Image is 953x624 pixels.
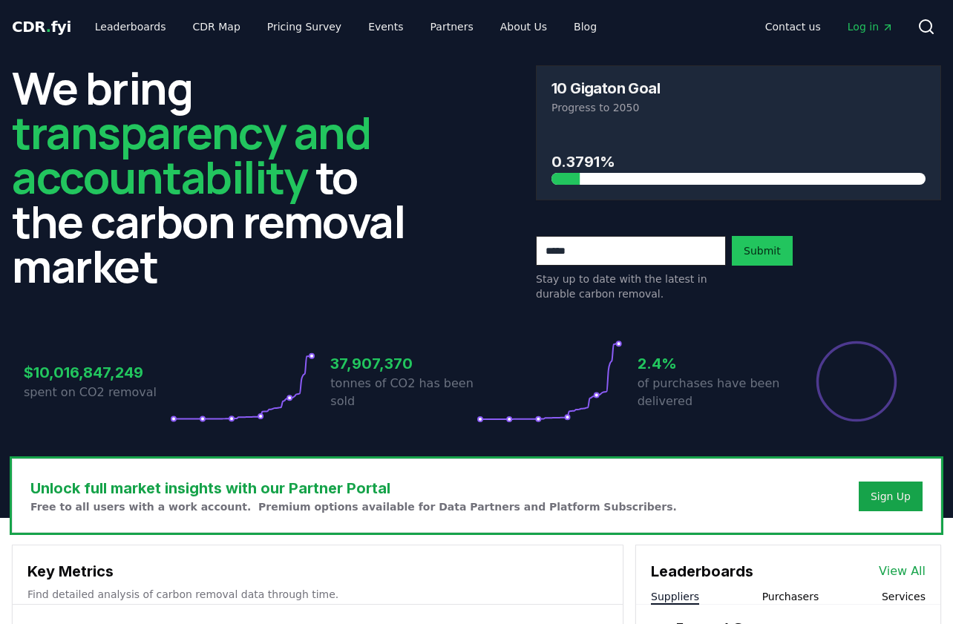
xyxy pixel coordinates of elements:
a: CDR Map [181,13,252,40]
nav: Main [83,13,609,40]
h2: We bring to the carbon removal market [12,65,417,288]
a: Contact us [753,13,833,40]
span: . [46,18,51,36]
a: Partners [419,13,485,40]
h3: Unlock full market insights with our Partner Portal [30,477,677,499]
button: Submit [732,236,793,266]
h3: Leaderboards [651,560,753,582]
h3: 0.3791% [551,151,926,173]
a: Events [356,13,415,40]
p: Progress to 2050 [551,100,926,115]
button: Services [882,589,926,604]
button: Suppliers [651,589,699,604]
span: transparency and accountability [12,102,370,207]
p: Stay up to date with the latest in durable carbon removal. [536,272,726,301]
h3: 37,907,370 [330,352,477,375]
p: Free to all users with a work account. Premium options available for Data Partners and Platform S... [30,499,677,514]
h3: Key Metrics [27,560,608,582]
nav: Main [753,13,905,40]
a: Leaderboards [83,13,178,40]
button: Purchasers [762,589,819,604]
p: tonnes of CO2 has been sold [330,375,477,410]
button: Sign Up [859,482,923,511]
span: CDR fyi [12,18,71,36]
p: spent on CO2 removal [24,384,170,401]
span: Log in [848,19,894,34]
a: Pricing Survey [255,13,353,40]
div: Percentage of sales delivered [815,340,898,423]
a: Log in [836,13,905,40]
h3: 10 Gigaton Goal [551,81,660,96]
p: Find detailed analysis of carbon removal data through time. [27,587,608,602]
p: of purchases have been delivered [638,375,784,410]
a: View All [879,562,926,580]
h3: $10,016,847,249 [24,361,170,384]
a: CDR.fyi [12,16,71,37]
h3: 2.4% [638,352,784,375]
a: Sign Up [871,489,911,504]
a: About Us [488,13,559,40]
a: Blog [562,13,609,40]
